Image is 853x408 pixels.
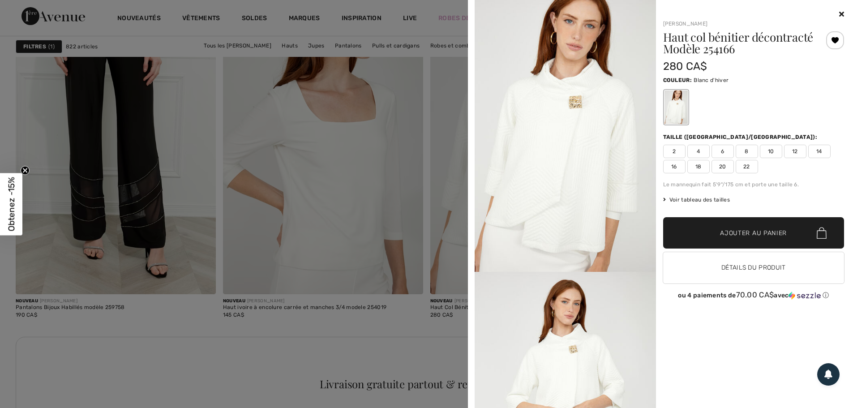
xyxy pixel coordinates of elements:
[663,160,686,173] span: 16
[687,160,710,173] span: 18
[664,90,687,124] div: Blanc d'hiver
[694,77,729,83] span: Blanc d'hiver
[663,180,844,189] div: Le mannequin fait 5'9"/175 cm et porte une taille 6.
[808,145,831,158] span: 14
[712,145,734,158] span: 6
[663,291,844,300] div: ou 4 paiements de avec
[23,6,41,14] span: Aide
[736,160,758,173] span: 22
[663,21,708,27] a: [PERSON_NAME]
[736,145,758,158] span: 8
[712,160,734,173] span: 20
[687,145,710,158] span: 4
[663,145,686,158] span: 2
[784,145,806,158] span: 12
[6,177,17,231] span: Obtenez -15%
[663,291,844,303] div: ou 4 paiements de70.00 CA$avecSezzle Cliquez pour en savoir plus sur Sezzle
[21,166,30,175] button: Close teaser
[789,292,821,300] img: Sezzle
[663,133,819,141] div: Taille ([GEOGRAPHIC_DATA]/[GEOGRAPHIC_DATA]):
[817,227,827,239] img: Bag.svg
[720,228,787,238] span: Ajouter au panier
[663,60,707,73] span: 280 CA$
[760,145,782,158] span: 10
[663,77,692,83] span: Couleur:
[736,290,774,299] span: 70.00 CA$
[663,196,730,204] span: Voir tableau des tailles
[663,217,844,249] button: Ajouter au panier
[663,252,844,283] button: Détails du produit
[663,31,814,55] h1: Haut col bénitier décontracté Modèle 254166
